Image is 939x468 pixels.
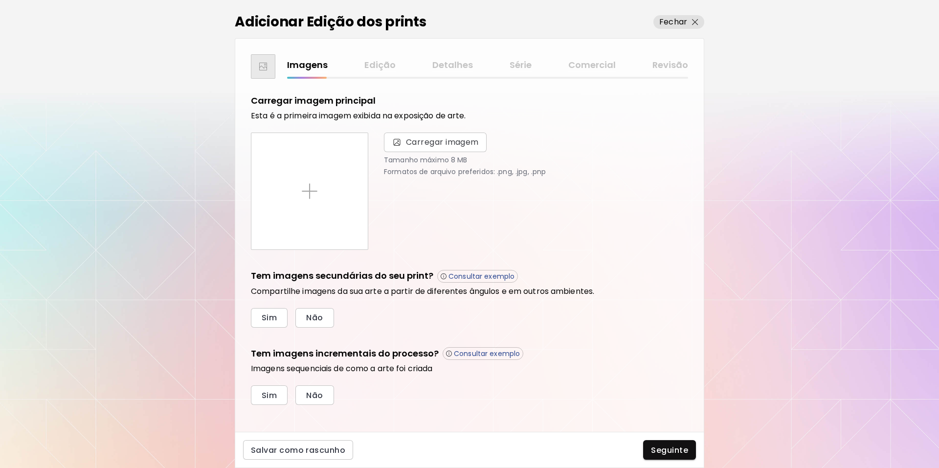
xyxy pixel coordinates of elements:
button: Não [295,385,334,405]
p: Formatos de arquivo preferidos: .png, .jpg, .pnp [384,168,688,176]
p: Tamanho máximo 8 MB [384,156,688,164]
button: Sim [251,385,288,405]
span: Sim [262,390,277,401]
span: Salvar como rascunho [251,445,345,455]
button: Consultar exemplo [437,270,518,283]
button: Salvar como rascunho [243,440,353,460]
button: Não [295,308,334,328]
button: Seguinte [643,440,696,460]
button: Consultar exemplo [443,347,523,360]
span: Não [306,390,323,401]
p: Consultar exemplo [454,349,520,358]
h5: Tem imagens secundárias do seu print? [251,269,433,283]
span: Carregar imagem [406,136,479,148]
button: Sim [251,308,288,328]
span: Carregar imagem [384,133,487,152]
h6: Esta é a primeira imagem exibida na exposição de arte. [251,111,688,121]
img: thumbnail [259,63,267,70]
h6: Imagens sequenciais de como a arte foi criada [251,364,688,374]
h5: Carregar imagem principal [251,94,376,107]
img: placeholder [302,183,317,199]
h6: Compartilhe imagens da sua arte a partir de diferentes ângulos e em outros ambientes. [251,287,688,296]
span: Não [306,312,323,323]
span: Sim [262,312,277,323]
p: Consultar exemplo [448,272,514,281]
span: Seguinte [651,445,688,455]
h5: Tem imagens incrementais do processo? [251,347,439,360]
